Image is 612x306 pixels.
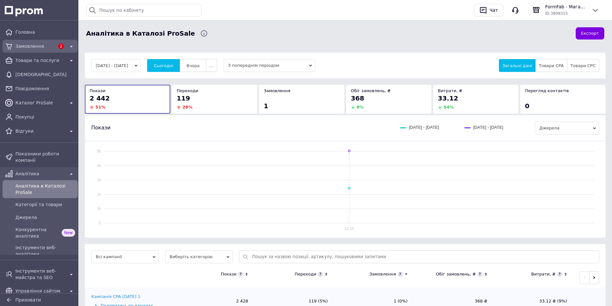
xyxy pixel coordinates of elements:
[525,88,569,93] span: Перегляд контактів
[436,271,476,277] div: Обіг замовлень, ₴
[15,29,75,35] span: Головна
[567,59,599,72] button: Товари CPC
[15,100,65,106] span: Каталог ProSale
[58,43,64,49] span: 2
[180,59,206,72] button: Вчора
[357,105,364,109] span: 8 %
[91,294,140,300] div: Кампанія CPA [DATE] 1
[15,214,75,221] span: Джерела
[474,4,503,17] button: Чат
[15,170,65,177] span: Аналітика
[147,59,180,72] button: Сьогодні
[15,57,65,64] span: Товари та послуги
[177,94,190,102] span: 119
[90,94,110,102] span: 2 442
[499,59,536,72] button: Загальні дані
[97,206,101,211] text: 1k
[539,63,563,68] span: Товари CPA
[86,29,195,38] span: Аналітика в Каталозі ProSale
[186,63,200,68] span: Вчора
[535,59,567,72] button: Товари CPA
[15,151,75,163] span: Показники роботи компанії
[535,122,599,135] span: Джерела
[15,128,65,134] span: Відгуки
[15,114,75,120] span: Покупці
[154,63,173,68] span: Сьогодні
[295,271,316,277] div: Переходи
[264,102,268,110] span: 1
[221,271,236,277] div: Покази
[99,221,101,225] text: 0
[15,43,55,49] span: Замовлення
[97,178,101,182] text: 3k
[90,88,105,93] span: Покази
[531,271,555,277] div: Витрати, ₴
[15,85,75,92] span: Повідомлення
[15,268,65,281] span: Інструменти веб-майстра та SEO
[545,11,568,16] span: ID: 3808315
[91,250,159,263] span: Всі кампанії
[15,226,59,239] span: Конкурентна аналітика
[165,250,233,263] span: Виберіть категорію
[344,226,354,231] text: 12.10
[369,271,396,277] div: Замовлення
[15,297,41,302] span: Приховати
[91,59,141,72] button: [DATE] - [DATE]
[351,94,364,102] span: 368
[182,105,192,109] span: 28 %
[15,201,75,208] span: Категорії та товари
[438,88,462,93] span: Витрати, ₴
[206,59,217,72] button: ...
[97,149,101,153] text: 5k
[571,63,596,68] span: Товари CPC
[502,63,532,68] span: Загальні дані
[576,27,605,40] button: Експорт
[62,229,75,237] span: New
[177,88,198,93] span: Переходи
[525,102,529,110] span: 0
[91,124,111,131] span: Покази
[444,105,454,109] span: 54 %
[86,4,202,17] input: Пошук по кабінету
[97,192,101,197] text: 2k
[97,163,101,168] text: 4k
[15,183,75,196] span: Аналітика в Каталозі ProSale
[545,4,586,10] span: FormFab - Магазин для кондитера
[95,105,105,109] span: 51 %
[15,71,75,78] span: [DEMOGRAPHIC_DATA]
[438,94,458,102] span: 33.12
[264,88,290,93] span: Замовлення
[252,251,596,263] input: Пошук за назвою позиції, артикулу, пошуковими запитами
[351,88,391,93] span: Обіг замовлень, ₴
[488,5,499,15] div: Чат
[224,59,315,72] span: З попереднім періодом
[15,244,75,257] span: Інструменти веб-аналітики
[15,288,65,294] span: Управління сайтом
[209,63,213,68] span: ...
